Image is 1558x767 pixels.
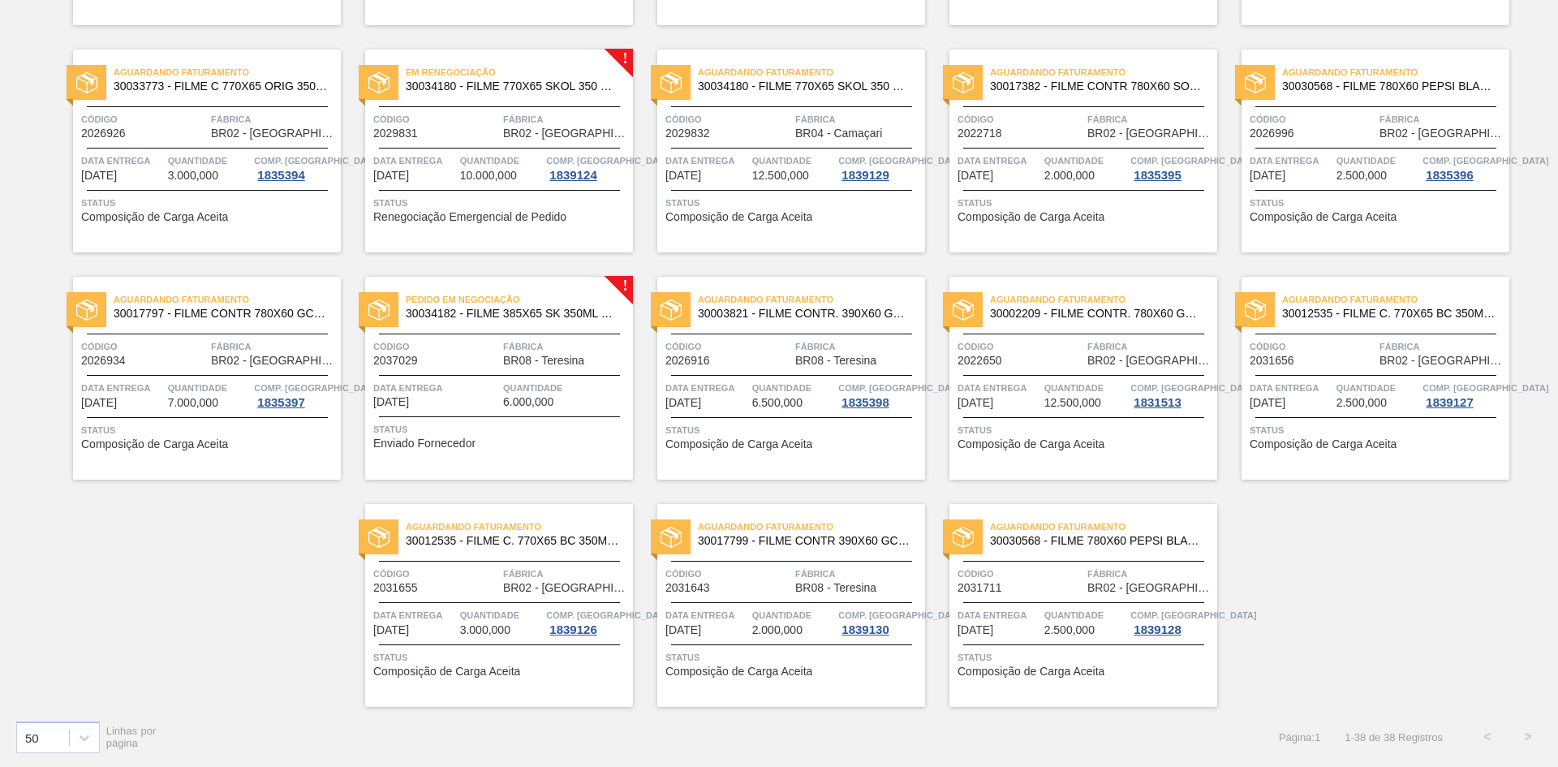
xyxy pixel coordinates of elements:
a: statusAguardando Faturamento30033773 - FILME C 770X65 ORIG 350ML C12 NIV24Código2026926FábricaBR0... [49,50,341,252]
span: Fábrica [211,111,337,127]
a: Comp. [GEOGRAPHIC_DATA]1839129 [838,153,921,182]
a: statusAguardando Faturamento30012535 - FILME C. 770X65 BC 350ML C12 429Código2031656FábricaBR02 -... [1217,277,1509,480]
span: 19/10/2025 [1250,170,1285,182]
img: status [953,527,974,548]
img: status [661,299,682,321]
span: BR08 - Teresina [795,355,876,367]
span: Quantidade [460,153,543,169]
span: Código [665,566,791,582]
span: Quantidade [752,153,835,169]
a: Comp. [GEOGRAPHIC_DATA]1835397 [254,380,337,409]
span: Composição de Carga Aceita [665,438,812,450]
span: Fábrica [795,338,921,355]
span: Data entrega [665,380,748,396]
span: Comp. Carga [838,607,964,623]
a: statusAguardando Faturamento30030568 - FILME 780X60 PEPSI BLACK NIV24Código2031711FábricaBR02 - [... [925,504,1217,707]
span: 2029831 [373,127,418,140]
span: BR02 - Sergipe [1379,355,1505,367]
a: statusAguardando Faturamento30017797 - FILME CONTR 780X60 GCA ZERO 350ML NIV22Código2026934Fábric... [49,277,341,480]
span: 30034182 - FILME 385X65 SK 350ML MP C12 [406,308,620,320]
span: 15/10/2025 [373,170,409,182]
a: Comp. [GEOGRAPHIC_DATA]1835398 [838,380,921,409]
span: Código [373,111,499,127]
a: Comp. [GEOGRAPHIC_DATA]1839124 [546,153,629,182]
span: Composição de Carga Aceita [665,666,812,678]
a: statusAguardando Faturamento30012535 - FILME C. 770X65 BC 350ML C12 429Código2031655FábricaBR02 -... [341,504,633,707]
span: 6.000,000 [503,396,553,408]
a: statusAguardando Faturamento30017799 - FILME CONTR 390X60 GCA ZERO 350ML NIV22Código2031643Fábric... [633,504,925,707]
div: 1839128 [1130,623,1184,636]
span: BR02 - Sergipe [211,355,337,367]
span: 2.000,000 [752,624,803,636]
span: Status [958,195,1213,211]
span: Aguardando Faturamento [990,291,1217,308]
a: Comp. [GEOGRAPHIC_DATA]1839126 [546,607,629,636]
span: Página : 1 [1279,731,1320,743]
span: Fábrica [503,338,629,355]
a: statusAguardando Faturamento30003821 - FILME CONTR. 390X60 GCA 350ML NIV22Código2026916FábricaBR0... [633,277,925,480]
span: Data entrega [665,153,748,169]
a: statusAguardando Faturamento30034180 - FILME 770X65 SKOL 350 MP C12Código2029832FábricaBR04 - Cam... [633,50,925,252]
span: 2.000,000 [1044,170,1095,182]
span: Quantidade [752,380,835,396]
img: status [661,527,682,548]
span: Pedido em Negociação [406,291,633,308]
span: 7.000,000 [168,397,218,409]
span: Status [665,195,921,211]
div: 1835397 [254,396,308,409]
span: Código [958,566,1083,582]
span: 30012535 - FILME C. 770X65 BC 350ML C12 429 [406,535,620,547]
span: 2026926 [81,127,126,140]
span: 30003821 - FILME CONTR. 390X60 GCA 350ML NIV22 [698,308,912,320]
span: 30033773 - FILME C 770X65 ORIG 350ML C12 NIV24 [114,80,328,93]
span: 25/10/2025 [373,396,409,408]
a: statusAguardando Faturamento30002209 - FILME CONTR. 780X60 GCA 350ML NIV22Código2022650FábricaBR0... [925,277,1217,480]
div: 50 [25,730,39,744]
img: status [661,72,682,93]
span: Composição de Carga Aceita [81,438,228,450]
span: Aguardando Faturamento [698,519,925,535]
span: 2026916 [665,355,710,367]
span: BR04 - Camaçari [795,127,882,140]
span: Comp. Carga [1422,153,1548,169]
span: 2031655 [373,582,418,594]
span: Status [373,649,629,666]
span: Data entrega [665,607,748,623]
img: status [368,527,389,548]
span: Código [958,338,1083,355]
span: Comp. Carga [546,607,672,623]
span: 2.500,000 [1336,170,1387,182]
span: BR02 - Sergipe [503,582,629,594]
span: Fábrica [1379,338,1505,355]
span: Código [665,338,791,355]
img: status [368,72,389,93]
span: Composição de Carga Aceita [958,438,1104,450]
a: Comp. [GEOGRAPHIC_DATA]1835396 [1422,153,1505,182]
span: Composição de Carga Aceita [81,211,228,223]
span: Fábrica [795,566,921,582]
a: Comp. [GEOGRAPHIC_DATA]1839128 [1130,607,1213,636]
div: 1839127 [1422,396,1476,409]
span: 14/10/2025 [81,170,117,182]
span: 15/10/2025 [665,170,701,182]
a: !statusPedido em Negociação30034182 - FILME 385X65 SK 350ML MP C12Código2037029FábricaBR08 - Tere... [341,277,633,480]
img: status [76,299,97,321]
a: !statusEm renegociação30034180 - FILME 770X65 SKOL 350 MP C12Código2029831FábricaBR02 - [GEOGRAPH... [341,50,633,252]
span: 23/11/2025 [958,624,993,636]
span: Quantidade [460,607,543,623]
span: Composição de Carga Aceita [373,666,520,678]
span: Composição de Carga Aceita [665,211,812,223]
span: Status [1250,195,1505,211]
span: BR08 - Teresina [503,355,584,367]
span: Aguardando Faturamento [698,291,925,308]
div: 1839126 [546,623,600,636]
span: 19/11/2025 [665,624,701,636]
span: Fábrica [795,111,921,127]
span: Comp. Carga [1130,607,1256,623]
span: Aguardando Faturamento [1282,291,1509,308]
div: 1839129 [838,169,892,182]
span: 3.000,000 [460,624,510,636]
button: > [1508,717,1548,757]
span: Data entrega [373,380,499,396]
span: Fábrica [503,111,629,127]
